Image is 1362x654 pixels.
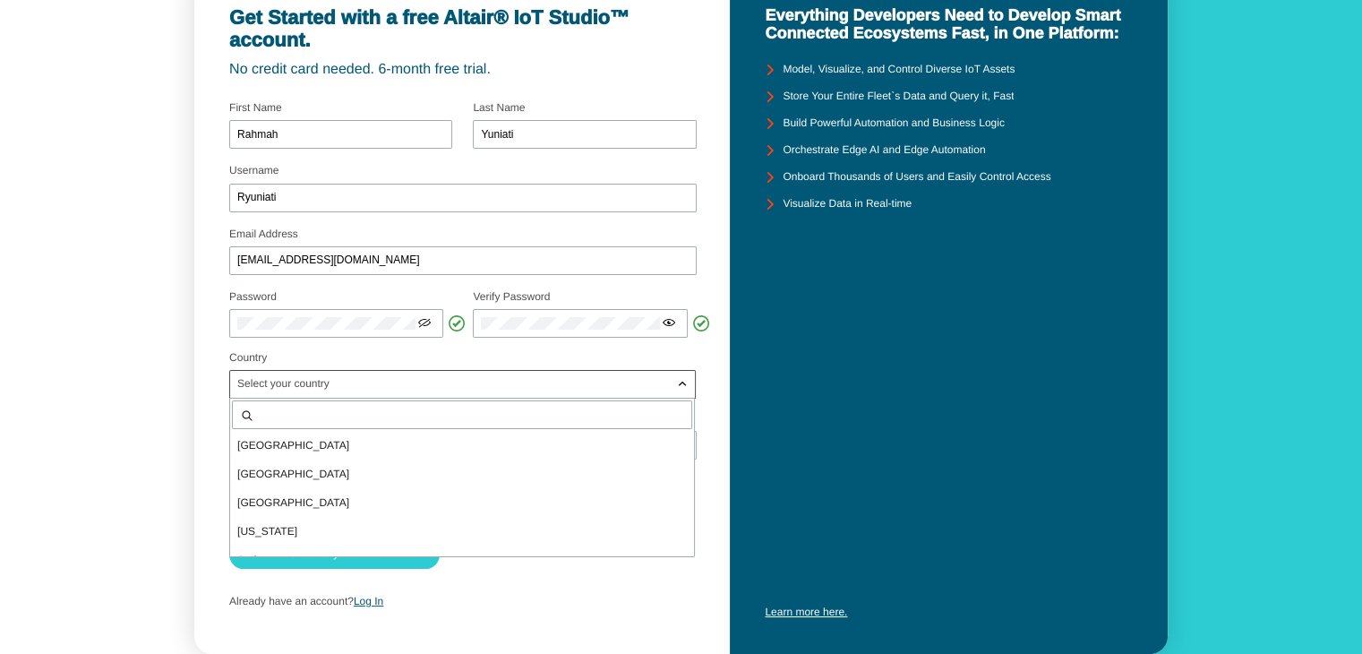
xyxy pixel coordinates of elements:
label: Verify Password [473,290,550,303]
label: Password [229,290,277,303]
unity-typography: Store Your Entire Fleet`s Data and Query it, Fast [783,90,1014,103]
unity-typography: Visualize Data in Real-time [783,198,912,211]
label: Username [229,164,278,176]
unity-typography: Orchestrate Edge AI and Edge Automation [783,144,985,157]
p: Already have an account? [229,596,696,608]
unity-typography: Build Powerful Automation and Business Logic [783,117,1004,130]
unity-typography: No credit card needed. 6-month free trial. [229,62,696,78]
a: Log In [354,595,383,607]
iframe: YouTube video player [765,392,1133,599]
unity-typography: Get Started with a free Altair® IoT Studio™ account. [229,6,696,52]
unity-typography: Onboard Thousands of Users and Easily Control Access [783,171,1050,184]
a: Learn more here. [765,606,847,618]
unity-typography: Model, Visualize, and Control Diverse IoT Assets [783,64,1015,76]
unity-typography: Everything Developers Need to Develop Smart Connected Ecosystems Fast, in One Platform: [765,6,1133,43]
label: Email Address [229,228,298,240]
